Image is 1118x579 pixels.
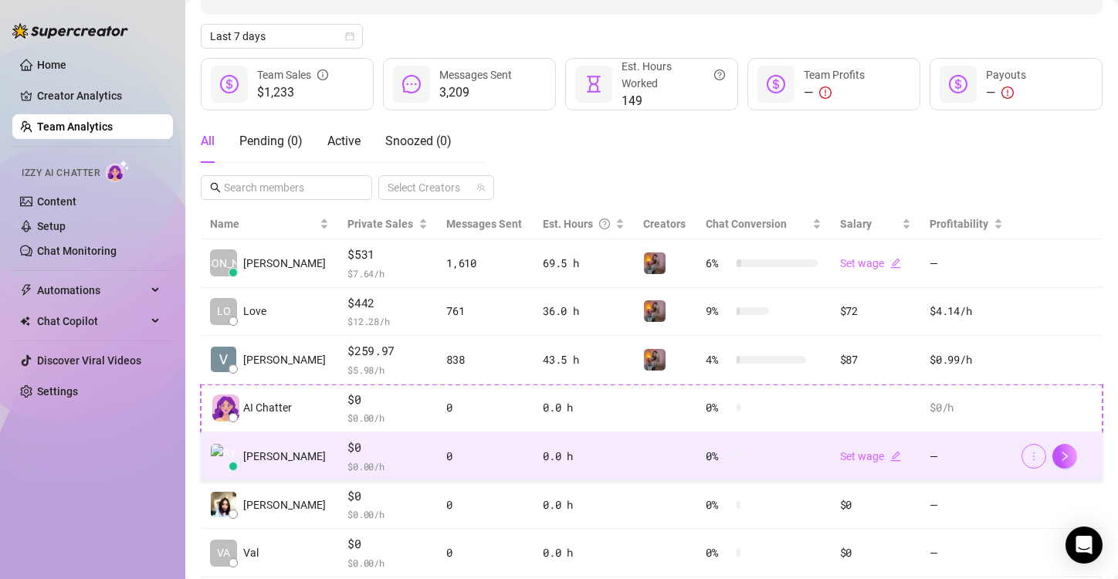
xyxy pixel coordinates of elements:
span: Val [243,544,259,561]
span: dollar-circle [949,75,967,93]
span: edit [890,451,901,462]
div: 761 [446,303,524,320]
span: exclamation-circle [1001,86,1014,99]
div: — [804,83,865,102]
div: 0 [446,399,524,416]
span: $1,233 [257,83,328,102]
a: Home [37,59,66,71]
span: Salary [840,218,872,230]
a: Chat Monitoring [37,245,117,257]
span: search [210,182,221,193]
span: $ 5.98 /h [347,362,428,378]
div: $0 [840,544,912,561]
span: $531 [347,245,428,264]
span: Chat Copilot [37,309,147,334]
input: Search members [224,179,351,196]
span: Automations [37,278,147,303]
img: Aya [211,444,236,469]
img: izzy-ai-chatter-avatar-DDCN_rTZ.svg [212,394,239,422]
div: 1,610 [446,255,524,272]
span: $ 0.00 /h [347,410,428,425]
span: Profitability [930,218,988,230]
div: 0.0 h [543,544,625,561]
th: Creators [634,209,696,239]
span: 6 % [706,255,730,272]
span: $0 [347,487,428,506]
td: — [920,239,1012,288]
span: 4 % [706,351,730,368]
span: Active [327,134,361,148]
img: Crismaine Digal [211,492,236,517]
span: $259.97 [347,342,428,361]
div: 838 [446,351,524,368]
span: more [1028,451,1039,462]
td: — [920,529,1012,577]
span: 0 % [706,544,730,561]
div: $0 [840,496,912,513]
span: $0 [347,438,428,457]
div: 0 [446,448,524,465]
span: Payouts [986,69,1026,81]
div: $72 [840,303,912,320]
span: right [1059,451,1070,462]
span: Last 7 days [210,25,354,48]
img: logo-BBDzfeDw.svg [12,23,128,39]
span: [PERSON_NAME] [243,255,326,272]
a: Setup [37,220,66,232]
span: LO [217,303,231,320]
span: Private Sales [347,218,413,230]
span: dollar-circle [220,75,239,93]
div: 0.0 h [543,399,625,416]
div: 0 [446,496,524,513]
span: AI Chatter [243,399,292,416]
td: — [920,481,1012,530]
img: Valentina Magta… [211,347,236,372]
span: $ 0.00 /h [347,555,428,571]
span: Snoozed ( 0 ) [385,134,452,148]
span: 149 [622,92,725,110]
span: $ 0.00 /h [347,459,428,474]
span: $ 12.28 /h [347,313,428,329]
a: Settings [37,385,78,398]
span: Messages Sent [439,69,512,81]
div: 0.0 h [543,496,625,513]
span: 0 % [706,399,730,416]
span: $ 7.64 /h [347,266,428,281]
a: Set wageedit [840,450,901,462]
span: hourglass [584,75,603,93]
span: Name [210,215,317,232]
span: Messages Sent [446,218,522,230]
span: question-circle [714,58,725,92]
span: $0 [347,535,428,554]
span: Chat Conversion [706,218,787,230]
span: 3,209 [439,83,512,102]
span: VA [217,544,230,561]
span: [PERSON_NAME] [243,496,326,513]
span: $0 [347,391,428,409]
div: $4.14 /h [930,303,1003,320]
span: [PERSON_NAME] [243,351,326,368]
span: [PERSON_NAME] [243,448,326,465]
span: info-circle [317,66,328,83]
img: Alexus [644,349,666,371]
span: $442 [347,294,428,313]
div: 43.5 h [543,351,625,368]
div: All [201,132,215,151]
span: 0 % [706,448,730,465]
a: Discover Viral Videos [37,354,141,367]
span: dollar-circle [767,75,785,93]
td: — [920,432,1012,481]
div: Team Sales [257,66,328,83]
img: Chat Copilot [20,316,30,327]
div: Est. Hours Worked [622,58,725,92]
span: 9 % [706,303,730,320]
img: Alexus [644,300,666,322]
a: Team Analytics [37,120,113,133]
div: 0.0 h [543,448,625,465]
th: Name [201,209,338,239]
span: team [476,183,486,192]
div: Est. Hours [543,215,612,232]
div: — [986,83,1026,102]
img: Alexus [644,252,666,274]
div: $0 /h [930,399,1003,416]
